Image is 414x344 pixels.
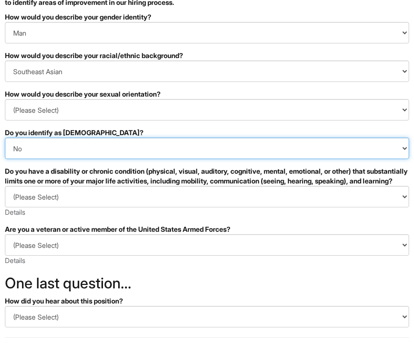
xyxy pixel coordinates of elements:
div: Are you a veteran or active member of the United States Armed Forces? [5,224,409,234]
div: How did you hear about this position? [5,296,409,306]
select: Do you identify as transgender? [5,138,409,159]
select: How would you describe your sexual orientation? [5,99,409,121]
div: Do you identify as [DEMOGRAPHIC_DATA]? [5,128,409,138]
div: How would you describe your sexual orientation? [5,89,409,99]
select: Do you have a disability or chronic condition (physical, visual, auditory, cognitive, mental, emo... [5,186,409,207]
div: Do you have a disability or chronic condition (physical, visual, auditory, cognitive, mental, emo... [5,166,409,186]
a: Details [5,208,25,216]
a: Details [5,256,25,264]
select: Are you a veteran or active member of the United States Armed Forces? [5,234,409,256]
select: How would you describe your racial/ethnic background? [5,61,409,82]
div: How would you describe your racial/ethnic background? [5,51,409,61]
div: How would you describe your gender identity? [5,12,409,22]
select: How did you hear about this position? [5,306,409,327]
h2: One last question… [5,275,409,291]
select: How would you describe your gender identity? [5,22,409,43]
